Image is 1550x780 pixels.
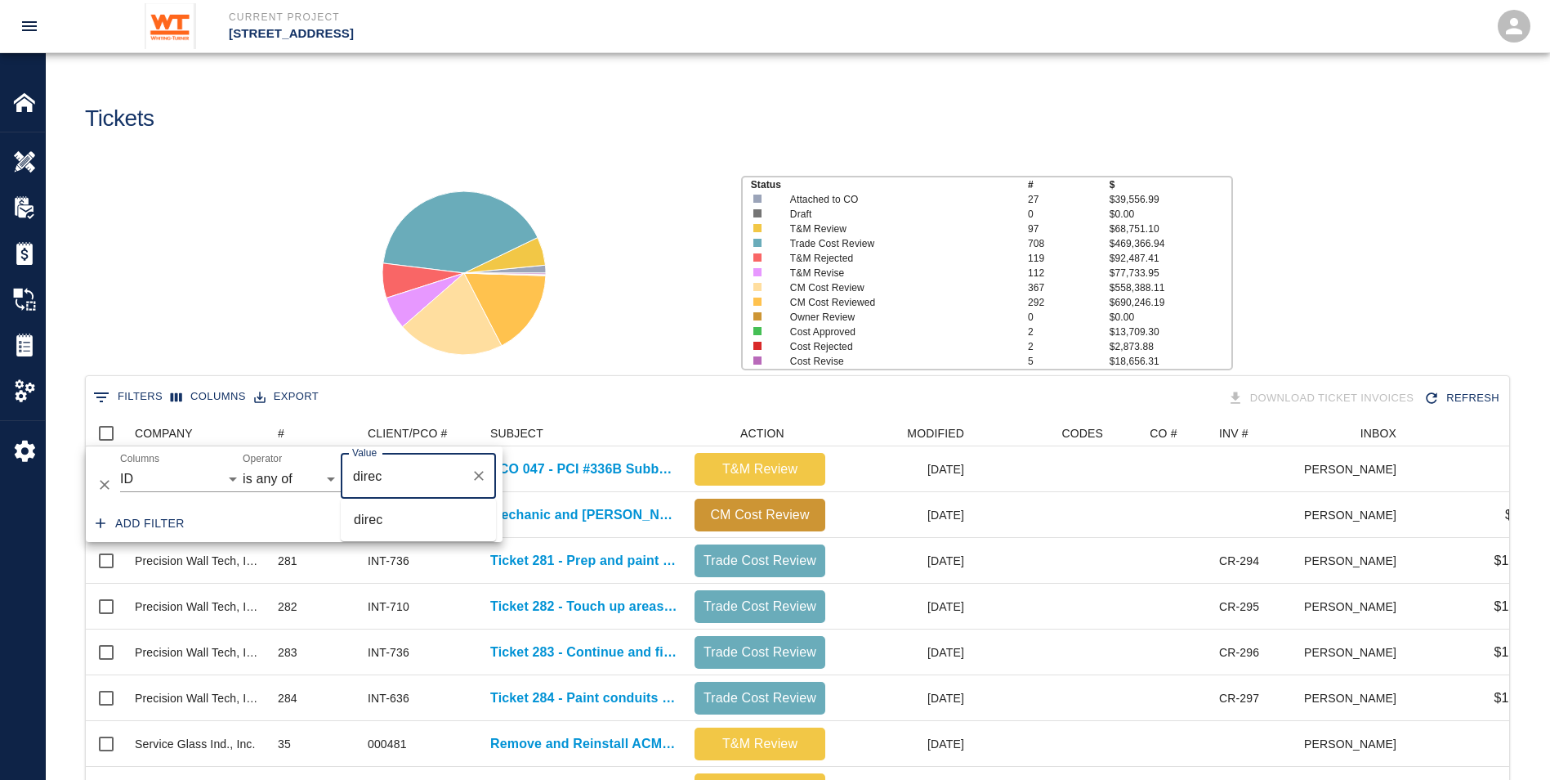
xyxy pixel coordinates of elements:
[1211,420,1305,446] div: INV #
[790,339,1004,354] p: Cost Rejected
[790,251,1004,266] p: T&M Rejected
[490,505,678,525] a: Mechanic and [PERSON_NAME] working on 4th floor [PERSON_NAME]-it Over.
[1468,702,1550,780] iframe: Chat Widget
[270,420,360,446] div: #
[135,690,261,706] div: Precision Wall Tech, Inc.
[701,597,819,616] p: Trade Cost Review
[167,384,250,410] button: Select columns
[1305,420,1405,446] div: INBOX
[1110,280,1232,295] p: $558,388.11
[145,3,196,49] img: Whiting-Turner
[368,598,409,615] div: INT-710
[229,10,864,25] p: Current Project
[1219,553,1259,569] div: CR-294
[368,690,409,706] div: INT-636
[790,266,1004,280] p: T&M Revise
[1305,446,1405,492] div: [PERSON_NAME]
[1028,192,1110,207] p: 27
[1111,420,1211,446] div: CO #
[368,736,407,752] div: 000481
[250,384,323,410] button: Export
[833,492,972,538] div: [DATE]
[229,25,864,43] p: [STREET_ADDRESS]
[1028,266,1110,280] p: 112
[1028,251,1110,266] p: 119
[1110,325,1232,339] p: $13,709.30
[490,551,678,571] a: Ticket 281 - Prep and paint intumescent on exposed columns in lobby 101
[833,538,972,584] div: [DATE]
[92,473,117,497] button: Delete
[348,460,464,491] input: Filter value
[135,420,193,446] div: COMPANY
[1110,236,1232,251] p: $469,366.94
[278,644,297,661] div: 283
[89,509,191,539] button: Add filter
[341,505,496,535] li: direc
[1305,630,1405,675] div: [PERSON_NAME]
[1219,644,1259,661] div: CR-296
[701,688,819,708] p: Trade Cost Review
[740,420,784,446] div: ACTION
[790,280,1004,295] p: CM Cost Review
[1360,420,1396,446] div: INBOX
[490,688,678,708] p: Ticket 284 - Paint conduits on 7th and 8th floor
[1028,310,1110,325] p: 0
[751,177,1028,192] p: Status
[686,420,833,446] div: ACTION
[1110,310,1232,325] p: $0.00
[127,420,270,446] div: COMPANY
[1028,295,1110,310] p: 292
[1110,354,1232,369] p: $18,656.31
[1110,207,1232,222] p: $0.00
[1420,384,1506,413] div: Refresh the list
[490,597,678,616] a: Ticket 282 - Touch up areas on G1 and PH level
[1028,236,1110,251] p: 708
[833,584,972,630] div: [DATE]
[135,598,261,615] div: Precision Wall Tech, Inc.
[833,675,972,721] div: [DATE]
[1219,598,1259,615] div: CR-295
[1110,266,1232,280] p: $77,733.95
[1110,222,1232,236] p: $68,751.10
[790,222,1004,236] p: T&M Review
[1028,177,1110,192] p: #
[243,452,282,466] label: Operator
[1305,492,1405,538] div: [PERSON_NAME]
[490,643,678,662] p: Ticket 283 - Continue and finish painting the intumescent columns in lobby 101
[972,420,1111,446] div: CODES
[833,630,972,675] div: [DATE]
[790,295,1004,310] p: CM Cost Reviewed
[701,734,819,754] p: T&M Review
[135,736,256,752] div: Service Glass Ind., Inc.
[1305,538,1405,584] div: [PERSON_NAME]
[790,236,1004,251] p: Trade Cost Review
[1028,325,1110,339] p: 2
[278,553,297,569] div: 281
[790,325,1004,339] p: Cost Approved
[490,734,678,754] a: Remove and Reinstall ACM Panels for Cameras
[1028,280,1110,295] p: 367
[120,452,159,466] label: Columns
[907,420,964,446] div: MODIFIED
[1110,339,1232,354] p: $2,873.88
[368,420,448,446] div: CLIENT/PCO #
[1219,690,1259,706] div: CR-297
[1219,420,1248,446] div: INV #
[10,7,49,46] button: open drawer
[701,505,819,525] p: CM Cost Review
[1150,420,1177,446] div: CO #
[1110,251,1232,266] p: $92,487.41
[89,384,167,410] button: Show filters
[490,459,678,479] a: PCO 047 - PCI #336B Subbase Repair at [GEOGRAPHIC_DATA]
[482,420,686,446] div: SUBJECT
[790,310,1004,325] p: Owner Review
[1028,207,1110,222] p: 0
[490,420,543,446] div: SUBJECT
[1110,177,1232,192] p: $
[1028,222,1110,236] p: 97
[1110,295,1232,310] p: $690,246.19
